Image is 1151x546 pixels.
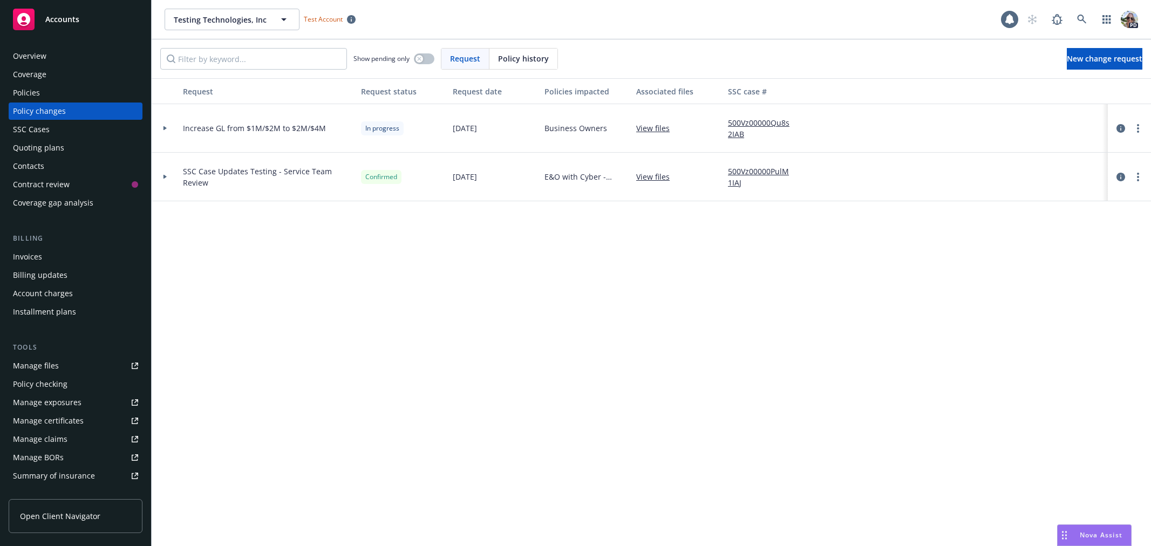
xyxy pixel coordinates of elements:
[450,53,480,64] span: Request
[453,86,536,97] div: Request date
[13,285,73,302] div: Account charges
[636,86,719,97] div: Associated files
[1114,170,1127,183] a: circleInformation
[9,285,142,302] a: Account charges
[13,194,93,211] div: Coverage gap analysis
[1021,9,1043,30] a: Start snowing
[160,48,347,70] input: Filter by keyword...
[9,342,142,353] div: Tools
[540,78,632,104] button: Policies impacted
[20,510,100,522] span: Open Client Navigator
[13,84,40,101] div: Policies
[9,431,142,448] a: Manage claims
[179,78,357,104] button: Request
[9,303,142,320] a: Installment plans
[13,158,44,175] div: Contacts
[9,176,142,193] a: Contract review
[1046,9,1068,30] a: Report a Bug
[13,103,66,120] div: Policy changes
[353,54,410,63] span: Show pending only
[13,121,50,138] div: SSC Cases
[9,467,142,484] a: Summary of insurance
[9,267,142,284] a: Billing updates
[13,248,42,265] div: Invoices
[13,47,46,65] div: Overview
[1114,122,1127,135] a: circleInformation
[9,412,142,429] a: Manage certificates
[453,122,477,134] span: [DATE]
[9,357,142,374] a: Manage files
[1132,170,1145,183] a: more
[13,139,64,156] div: Quoting plans
[1080,530,1122,540] span: Nova Assist
[152,153,179,201] div: Toggle Row Expanded
[448,78,540,104] button: Request date
[13,376,67,393] div: Policy checking
[636,122,678,134] a: View files
[13,66,46,83] div: Coverage
[13,467,95,484] div: Summary of insurance
[365,172,397,182] span: Confirmed
[9,47,142,65] a: Overview
[183,166,352,188] span: SSC Case Updates Testing - Service Team Review
[9,84,142,101] a: Policies
[13,431,67,448] div: Manage claims
[9,139,142,156] a: Quoting plans
[728,86,800,97] div: SSC case #
[299,13,360,25] span: Test Account
[544,122,607,134] span: Business Owners
[9,394,142,411] a: Manage exposures
[45,15,79,24] span: Accounts
[544,171,628,182] span: E&O with Cyber - Excess Layer 02
[13,394,81,411] div: Manage exposures
[13,267,67,284] div: Billing updates
[174,14,267,25] span: Testing Technologies, Inc
[1096,9,1118,30] a: Switch app
[183,86,352,97] div: Request
[1121,11,1138,28] img: photo
[453,171,477,182] span: [DATE]
[9,194,142,211] a: Coverage gap analysis
[1071,9,1093,30] a: Search
[13,176,70,193] div: Contract review
[9,121,142,138] a: SSC Cases
[1058,525,1071,545] div: Drag to move
[13,357,59,374] div: Manage files
[365,124,399,133] span: In progress
[357,78,448,104] button: Request status
[728,166,800,188] a: 500Vz00000PulM1IAJ
[1057,524,1132,546] button: Nova Assist
[9,158,142,175] a: Contacts
[13,449,64,466] div: Manage BORs
[183,122,326,134] span: Increase GL from $1M/$2M to $2M/$4M
[13,412,84,429] div: Manage certificates
[9,4,142,35] a: Accounts
[9,66,142,83] a: Coverage
[304,15,343,24] span: Test Account
[9,248,142,265] a: Invoices
[13,303,76,320] div: Installment plans
[152,104,179,153] div: Toggle Row Expanded
[632,78,724,104] button: Associated files
[9,233,142,244] div: Billing
[728,117,800,140] a: 500Vz00000Qu8s2IAB
[1067,53,1142,64] span: New change request
[1132,122,1145,135] a: more
[9,449,142,466] a: Manage BORs
[1067,48,1142,70] a: New change request
[544,86,628,97] div: Policies impacted
[9,103,142,120] a: Policy changes
[498,53,549,64] span: Policy history
[724,78,805,104] button: SSC case #
[9,376,142,393] a: Policy checking
[636,171,678,182] a: View files
[165,9,299,30] button: Testing Technologies, Inc
[361,86,444,97] div: Request status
